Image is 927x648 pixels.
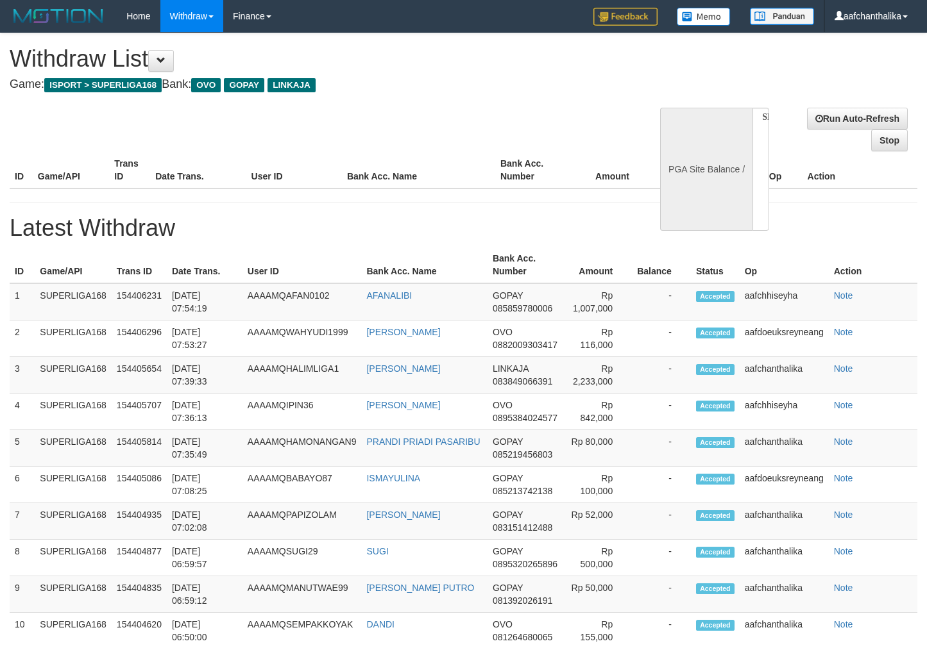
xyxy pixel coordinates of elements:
[366,546,388,556] a: SUGI
[563,394,632,430] td: Rp 842,000
[696,401,735,411] span: Accepted
[10,357,35,394] td: 3
[366,583,474,593] a: [PERSON_NAME] PUTRO
[696,474,735,485] span: Accepted
[33,152,110,188] th: Game/API
[191,78,221,92] span: OVO
[10,46,605,72] h1: Withdraw List
[112,283,167,320] td: 154406231
[167,540,242,576] td: [DATE] 06:59:57
[493,290,523,301] span: GOPAY
[740,503,829,540] td: aafchanthalika
[632,283,691,320] td: -
[35,540,112,576] td: SUPERLIGA168
[242,320,362,357] td: AAAAMQWAHYUDI1999
[696,510,735,521] span: Accepted
[493,436,523,447] span: GOPAY
[660,108,753,231] div: PGA Site Balance /
[150,152,246,188] th: Date Trans.
[493,510,523,520] span: GOPAY
[593,8,658,26] img: Feedback.jpg
[167,247,242,283] th: Date Trans.
[696,291,735,302] span: Accepted
[493,327,513,337] span: OVO
[740,320,829,357] td: aafdoeuksreyneang
[563,576,632,613] td: Rp 50,000
[493,632,552,642] span: 081264680065
[10,247,35,283] th: ID
[563,540,632,576] td: Rp 500,000
[366,400,440,410] a: [PERSON_NAME]
[35,467,112,503] td: SUPERLIGA168
[112,394,167,430] td: 154405707
[10,503,35,540] td: 7
[871,129,908,151] a: Stop
[493,449,552,460] span: 085219456803
[167,283,242,320] td: [DATE] 07:54:19
[10,6,107,26] img: MOTION_logo.png
[493,473,523,483] span: GOPAY
[35,503,112,540] td: SUPERLIGA168
[632,357,691,394] td: -
[10,152,33,188] th: ID
[167,357,242,394] td: [DATE] 07:39:33
[35,357,112,394] td: SUPERLIGA168
[224,78,264,92] span: GOPAY
[632,430,691,467] td: -
[35,576,112,613] td: SUPERLIGA168
[112,503,167,540] td: 154404935
[740,247,829,283] th: Op
[10,283,35,320] td: 1
[167,503,242,540] td: [DATE] 07:02:08
[488,247,563,283] th: Bank Acc. Number
[493,400,513,410] span: OVO
[493,413,557,423] span: 0895384024577
[572,152,649,188] th: Amount
[696,437,735,448] span: Accepted
[740,576,829,613] td: aafchanthalika
[493,303,552,313] span: 085859780006
[740,540,829,576] td: aafchanthalika
[493,363,529,374] span: LINKAJA
[242,357,362,394] td: AAAAMQHALIMLIGA1
[696,328,735,338] span: Accepted
[834,546,853,556] a: Note
[696,620,735,631] span: Accepted
[366,290,412,301] a: AFANALIBI
[112,540,167,576] td: 154404877
[740,467,829,503] td: aafdoeuksreyneang
[834,583,853,593] a: Note
[242,540,362,576] td: AAAAMQSUGI29
[649,152,719,188] th: Balance
[493,559,557,569] span: 0895320265896
[563,247,632,283] th: Amount
[366,473,420,483] a: ISMAYULINA
[167,394,242,430] td: [DATE] 07:36:13
[493,546,523,556] span: GOPAY
[696,583,735,594] span: Accepted
[242,467,362,503] td: AAAAMQBABAYO87
[632,320,691,357] td: -
[112,320,167,357] td: 154406296
[109,152,150,188] th: Trans ID
[740,430,829,467] td: aafchanthalika
[167,467,242,503] td: [DATE] 07:08:25
[112,576,167,613] td: 154404835
[493,486,552,496] span: 085213742138
[493,583,523,593] span: GOPAY
[112,247,167,283] th: Trans ID
[35,394,112,430] td: SUPERLIGA168
[366,327,440,337] a: [PERSON_NAME]
[493,619,513,629] span: OVO
[10,540,35,576] td: 8
[242,576,362,613] td: AAAAMQMANUTWAE99
[35,283,112,320] td: SUPERLIGA168
[807,108,908,129] a: Run Auto-Refresh
[632,540,691,576] td: -
[10,430,35,467] td: 5
[677,8,731,26] img: Button%20Memo.svg
[366,619,395,629] a: DANDI
[563,430,632,467] td: Rp 80,000
[632,576,691,613] td: -
[563,467,632,503] td: Rp 100,000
